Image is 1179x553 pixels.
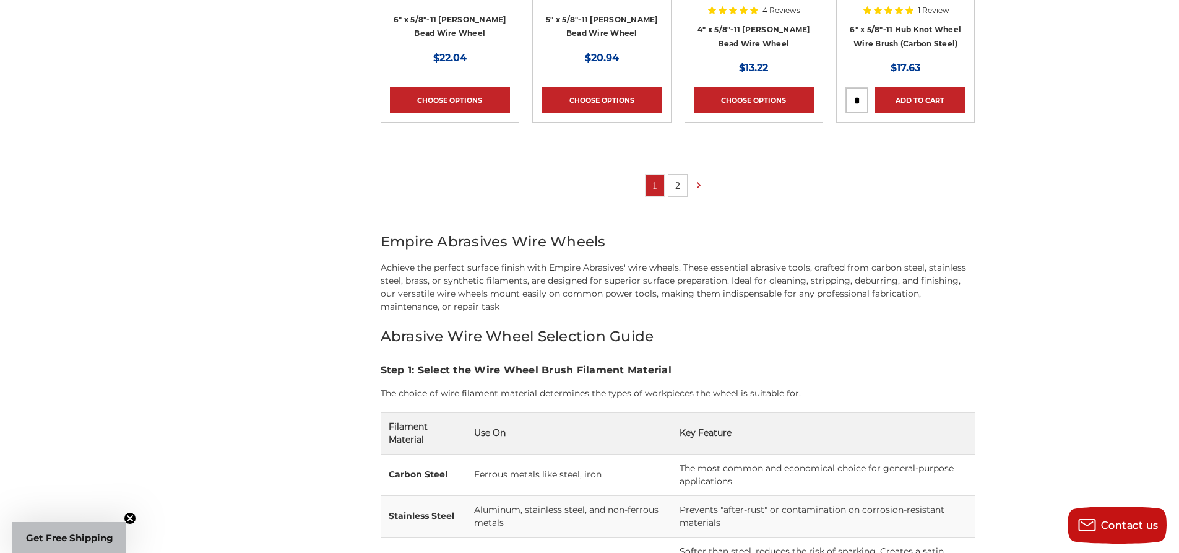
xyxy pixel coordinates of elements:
p: The choice of wire filament material determines the types of workpieces the wheel is suitable for. [381,387,975,400]
th: Key Feature [672,412,975,454]
p: Achieve the perfect surface finish with Empire Abrasives' wire wheels. These essential abrasive t... [381,261,975,313]
th: Use On [467,412,672,454]
span: $22.04 [433,52,467,64]
button: Close teaser [124,512,136,525]
span: 1 Review [918,7,949,14]
a: Choose Options [390,87,510,113]
span: Contact us [1101,520,1159,531]
td: The most common and economical choice for general-purpose applications [672,454,975,495]
h3: Step 1: Select the Wire Wheel Brush Filament Material [381,363,975,378]
a: 1 [646,175,664,196]
strong: Carbon Steel [389,469,447,480]
th: Filament Material [381,412,467,454]
td: Prevents "after-rust" or contamination on corrosion-resistant materials [672,495,975,537]
td: Aluminum, stainless steel, and non-ferrous metals [467,495,672,537]
a: 5" x 5/8"-11 [PERSON_NAME] Bead Wire Wheel [546,15,658,38]
a: Choose Options [694,87,814,113]
span: $17.63 [891,62,920,74]
div: Get Free ShippingClose teaser [12,522,126,553]
a: 6" x 5/8"-11 Hub Knot Wheel Wire Brush (Carbon Steel) [850,25,961,48]
h2: Abrasive Wire Wheel Selection Guide [381,326,975,347]
a: Choose Options [542,87,662,113]
span: $13.22 [739,62,768,74]
span: 4 Reviews [762,7,800,14]
h2: Empire Abrasives Wire Wheels [381,231,975,253]
button: Contact us [1068,507,1167,544]
strong: Stainless Steel [389,510,454,521]
span: $20.94 [585,52,619,64]
a: 4" x 5/8"-11 [PERSON_NAME] Bead Wire Wheel [697,25,810,48]
a: Add to Cart [875,87,965,113]
a: 2 [668,175,687,196]
a: 6" x 5/8"-11 [PERSON_NAME] Bead Wire Wheel [394,15,506,38]
td: Ferrous metals like steel, iron [467,454,672,495]
span: Get Free Shipping [26,532,113,544]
